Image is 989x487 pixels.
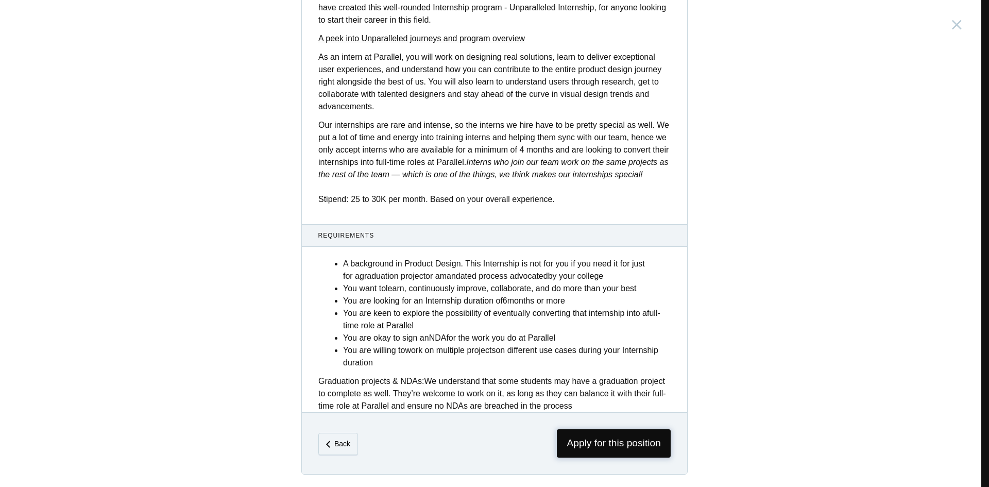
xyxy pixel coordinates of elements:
p: Our internships are rare and intense, so the interns we hire have to be pretty special as well. W... [318,119,671,206]
a: A peek into Unparalleled journeys and program overview [318,34,525,43]
strong: Graduation projects & NDAs: [318,377,424,385]
li: You are willing to on different use cases during your Internship duration [343,344,671,369]
strong: learn, continuously improve, collaborate, and do more than your best [386,284,637,293]
strong: graduation project [360,272,425,280]
em: Interns who join our team work on the same projects as the rest of the team — which is one of the... [318,158,668,179]
span: Apply for this position [557,429,671,458]
li: You are keen to explore the possibility of eventually converting that internship into a [343,307,671,332]
div: We understand that some students may have a graduation project to complete as well. They’re welco... [318,375,671,412]
span: Requirements [318,231,671,240]
strong: process advocated [479,272,548,280]
strong: Stipend [318,195,346,204]
li: You want to [343,282,671,295]
li: You are okay to sign an for the work you do at Parallel [343,332,671,344]
strong: NDA [429,333,447,342]
strong: 6 [503,296,507,305]
p: As an intern at Parallel, you will work on designing real solutions, learn to deliver exceptional... [318,51,671,113]
strong: work on multiple projects [405,346,496,355]
li: A background in Product Design. This Internship is not for you if you need it for just for a or a... [343,258,671,282]
em: Back [334,440,350,448]
strong: mandated [440,272,476,280]
li: You are looking for an Internship duration of [343,295,671,307]
strong: . [429,15,431,24]
strong: months or more [507,296,565,305]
